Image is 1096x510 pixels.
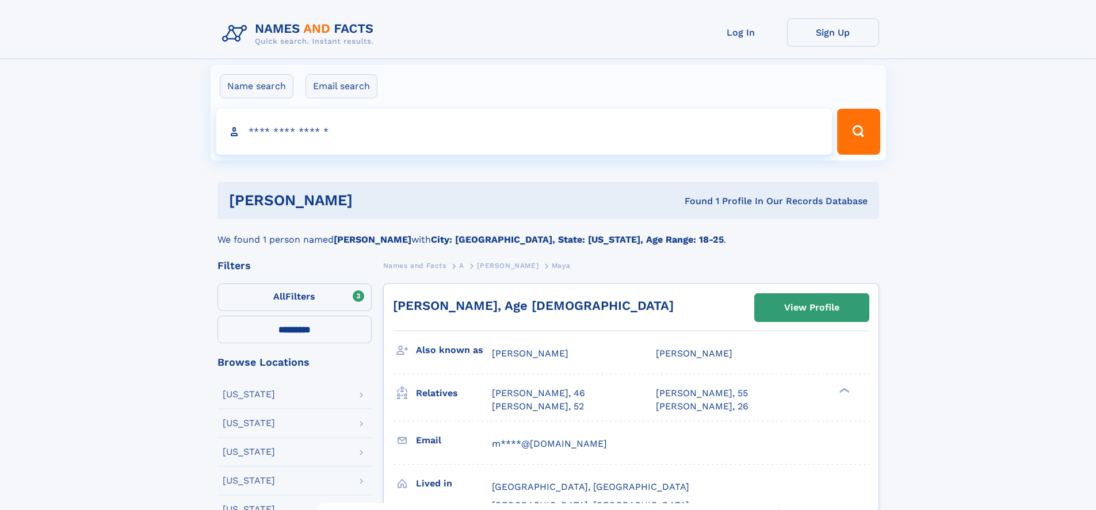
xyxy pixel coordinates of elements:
h1: [PERSON_NAME] [229,193,519,208]
img: Logo Names and Facts [217,18,383,49]
h3: Lived in [416,474,492,493]
div: Filters [217,260,372,271]
div: [US_STATE] [223,390,275,399]
label: Name search [220,74,293,98]
a: [PERSON_NAME], Age [DEMOGRAPHIC_DATA] [393,298,674,313]
h3: Email [416,431,492,450]
div: Browse Locations [217,357,372,367]
div: We found 1 person named with . [217,219,879,247]
span: [PERSON_NAME] [477,262,539,270]
div: [US_STATE] [223,419,275,428]
span: [GEOGRAPHIC_DATA], [GEOGRAPHIC_DATA] [492,481,689,492]
span: All [273,291,285,302]
a: A [459,258,464,273]
label: Email search [305,74,377,98]
h3: Also known as [416,340,492,360]
span: [PERSON_NAME] [656,348,732,359]
div: View Profile [784,294,839,321]
a: Sign Up [787,18,879,47]
h3: Relatives [416,384,492,403]
a: View Profile [755,294,869,321]
span: A [459,262,464,270]
b: City: [GEOGRAPHIC_DATA], State: [US_STATE], Age Range: 18-25 [431,234,724,245]
a: [PERSON_NAME] [477,258,539,273]
span: [PERSON_NAME] [492,348,568,359]
a: [PERSON_NAME], 52 [492,400,584,413]
button: Search Button [837,109,880,155]
div: [US_STATE] [223,476,275,485]
a: Log In [695,18,787,47]
a: Names and Facts [383,258,446,273]
label: Filters [217,283,372,311]
div: [US_STATE] [223,447,275,457]
a: [PERSON_NAME], 26 [656,400,749,413]
input: search input [216,109,832,155]
div: Found 1 Profile In Our Records Database [518,195,868,208]
a: [PERSON_NAME], 55 [656,387,748,400]
div: ❯ [837,387,850,394]
a: [PERSON_NAME], 46 [492,387,585,400]
b: [PERSON_NAME] [334,234,411,245]
span: Maya [552,262,570,270]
